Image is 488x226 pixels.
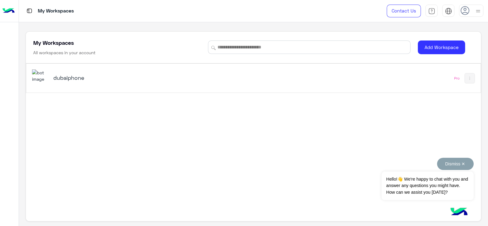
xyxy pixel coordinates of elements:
button: Dismiss ✕ [437,158,474,170]
p: My Workspaces [38,7,74,15]
img: profile [474,7,482,15]
img: 1403182699927242 [32,69,48,83]
a: tab [425,5,438,17]
img: tab [445,8,452,15]
h5: My Workspaces [33,39,74,46]
div: Pro [454,76,460,81]
a: Contact Us [387,5,421,17]
img: hulul-logo.png [448,202,470,223]
img: tab [428,8,435,15]
img: Logo [2,5,15,17]
img: tab [26,7,33,15]
h5: dubaiphone [53,74,213,81]
span: Hello!👋 We're happy to chat with you and answer any questions you might have. How can we assist y... [382,171,473,200]
button: Add Workspace [418,41,465,54]
h6: All workspaces in your account [33,50,95,56]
